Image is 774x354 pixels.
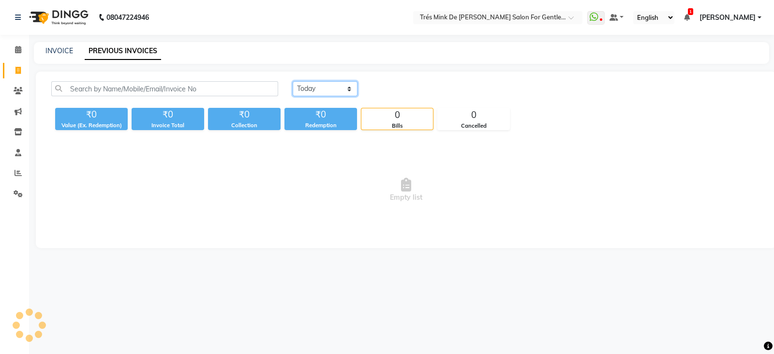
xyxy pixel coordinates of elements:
[700,13,756,23] span: [PERSON_NAME]
[284,121,357,130] div: Redemption
[688,8,693,15] span: 1
[25,4,91,31] img: logo
[438,122,509,130] div: Cancelled
[132,108,204,121] div: ₹0
[106,4,149,31] b: 08047224946
[45,46,73,55] a: INVOICE
[684,13,690,22] a: 1
[51,81,278,96] input: Search by Name/Mobile/Email/Invoice No
[132,121,204,130] div: Invoice Total
[85,43,161,60] a: PREVIOUS INVOICES
[55,108,128,121] div: ₹0
[208,121,281,130] div: Collection
[51,142,761,238] span: Empty list
[361,108,433,122] div: 0
[55,121,128,130] div: Value (Ex. Redemption)
[361,122,433,130] div: Bills
[284,108,357,121] div: ₹0
[208,108,281,121] div: ₹0
[438,108,509,122] div: 0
